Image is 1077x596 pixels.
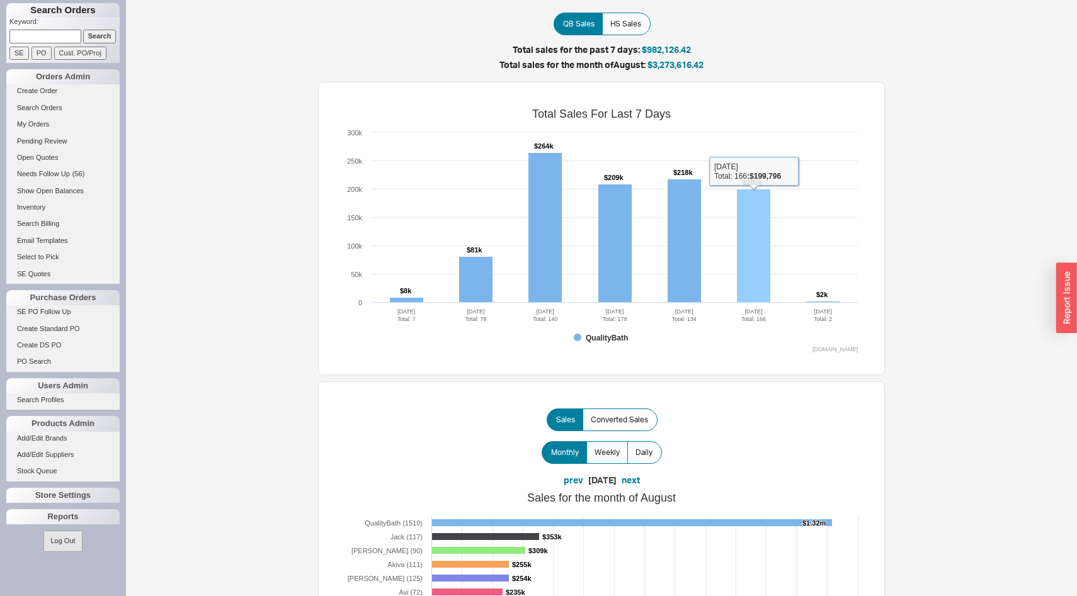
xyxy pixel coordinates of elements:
[72,170,85,177] span: ( 56 )
[397,316,416,322] tspan: Total: 7
[534,142,554,150] tspan: $264k
[17,170,70,177] span: Needs Follow Up
[604,174,624,181] tspan: $209k
[647,59,704,70] span: $3,273,616.42
[6,118,120,131] a: My Orders
[467,308,484,315] tspan: [DATE]
[6,432,120,445] a: Add/Edit Brands
[814,308,832,315] tspan: [DATE]
[365,519,423,527] tspan: QualityBath (1510)
[9,47,29,60] input: SE
[744,308,762,315] tspan: [DATE]
[83,30,117,43] input: Search
[400,287,412,295] tspan: $8k
[6,322,120,335] a: Create Standard PO
[814,316,832,322] tspan: Total: 2
[17,137,67,145] span: Pending Review
[6,151,120,164] a: Open Quotes
[6,167,120,181] a: Needs Follow Up(56)
[9,17,120,30] p: Keyword:
[527,492,676,504] tspan: Sales for the month of August
[564,474,583,486] button: prev
[533,316,557,322] tspan: Total: 140
[642,44,691,55] span: $982,126.42
[348,575,423,582] tspan: [PERSON_NAME] (125)
[537,308,554,315] tspan: [DATE]
[6,250,120,264] a: Select to Pick
[399,588,423,596] tspan: Avi (72)
[6,217,120,230] a: Search Billing
[347,242,362,250] text: 100k
[6,201,120,214] a: Inventory
[743,179,762,186] tspan: $200k
[528,547,548,554] tspan: $309k
[635,447,652,458] span: Daily
[205,45,998,54] h5: Total sales for the past 7 days:
[347,186,362,193] text: 200k
[812,346,858,352] text: [DOMAIN_NAME]
[602,316,627,322] tspan: Total: 178
[606,308,624,315] tspan: [DATE]
[6,267,120,281] a: SE Quotes
[358,299,362,306] text: 0
[672,316,697,322] tspan: Total: 134
[465,316,486,322] tspan: Total: 78
[673,169,693,176] tspan: $218k
[205,60,998,69] h5: Total sales for the month of August :
[512,575,532,582] tspan: $254k
[387,561,423,568] tspan: Akiva (111)
[816,291,828,298] tspan: $2k
[6,416,120,431] div: Products Admin
[610,19,641,29] span: HS Sales
[467,246,482,254] tspan: $81k
[6,3,120,17] h1: Search Orders
[586,334,628,342] tspan: QualityBath
[622,474,640,486] button: next
[6,448,120,461] a: Add/Edit Suppliers
[43,531,82,551] button: Log Out
[6,234,120,247] a: Email Templates
[512,561,532,568] tspan: $255k
[591,415,648,425] span: Converted Sales
[390,533,423,541] tspan: Jack (117)
[351,271,362,278] text: 50k
[551,447,579,458] span: Monthly
[675,308,693,315] tspan: [DATE]
[31,47,52,60] input: PO
[6,290,120,305] div: Purchase Orders
[6,305,120,318] a: SE PO Follow Up
[6,509,120,524] div: Reports
[506,588,525,596] tspan: $235k
[563,19,595,29] span: QB Sales
[556,415,575,425] span: Sales
[588,474,617,486] div: [DATE]
[6,464,120,478] a: Stock Queue
[802,519,826,527] tspan: $1.32m
[347,129,362,137] text: 300k
[347,214,362,222] text: 150k
[542,533,562,541] tspan: $353k
[6,355,120,368] a: PO Search
[6,378,120,393] div: Users Admin
[6,339,120,352] a: Create DS PO
[532,108,671,120] tspan: Total Sales For Last 7 Days
[741,316,766,322] tspan: Total: 166
[351,547,423,554] tspan: [PERSON_NAME] (90)
[6,69,120,84] div: Orders Admin
[347,157,362,165] text: 250k
[6,84,120,98] a: Create Order
[6,488,120,503] div: Store Settings
[6,135,120,148] a: Pending Review
[6,101,120,115] a: Search Orders
[595,447,620,458] span: Weekly
[6,393,120,407] a: Search Profiles
[6,184,120,198] a: Show Open Balances
[54,47,106,60] input: Cust. PO/Proj
[397,308,415,315] tspan: [DATE]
